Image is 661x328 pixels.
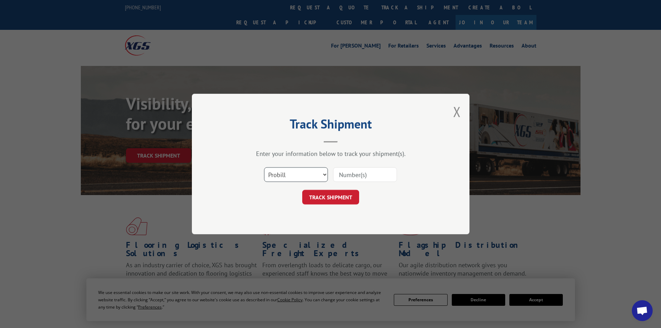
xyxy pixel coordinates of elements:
input: Number(s) [333,167,397,182]
button: Close modal [453,102,461,121]
button: TRACK SHIPMENT [302,190,359,204]
div: Enter your information below to track your shipment(s). [227,150,435,158]
h2: Track Shipment [227,119,435,132]
div: Open chat [632,300,653,321]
